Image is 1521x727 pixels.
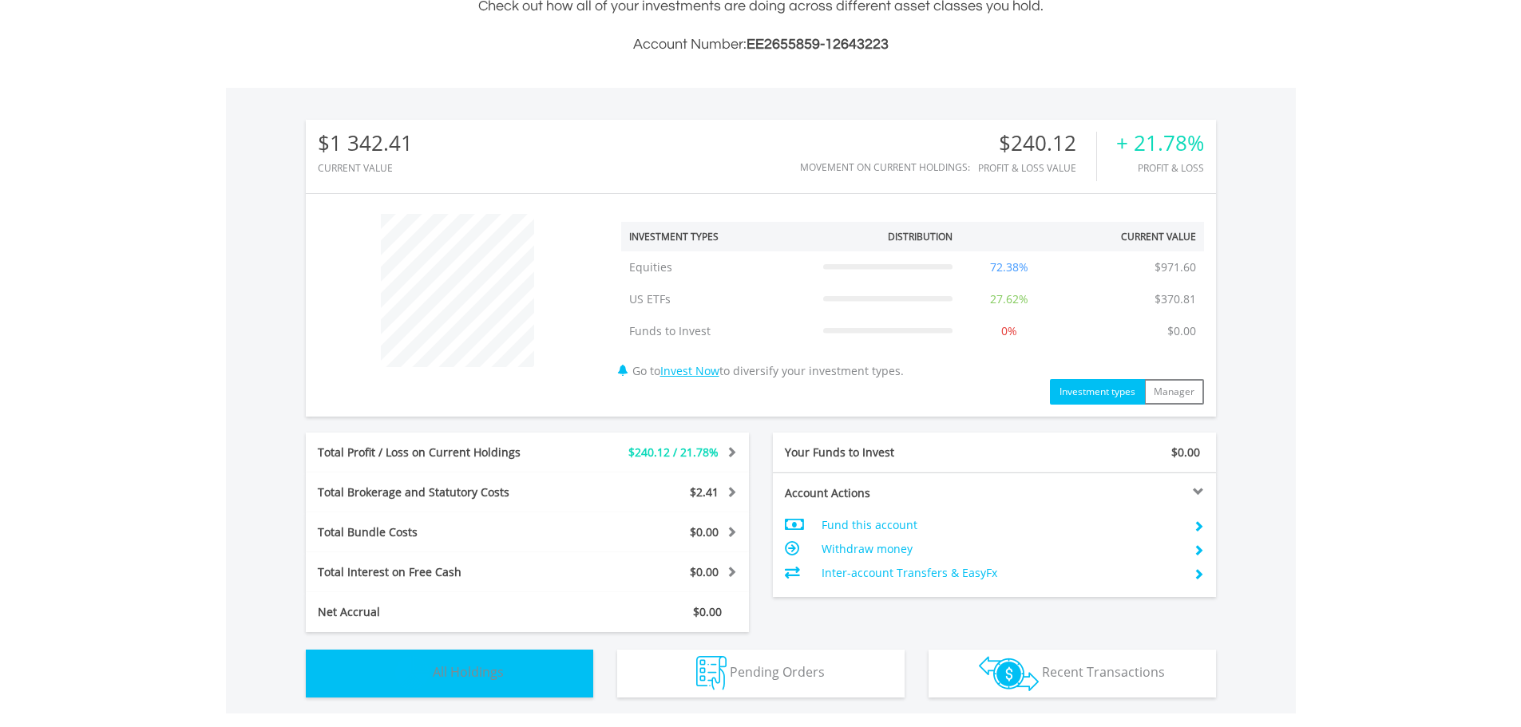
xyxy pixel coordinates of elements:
[609,206,1216,405] div: Go to to diversify your investment types.
[1058,222,1204,251] th: Current Value
[306,444,564,460] div: Total Profit / Loss on Current Holdings
[306,524,564,540] div: Total Bundle Costs
[621,251,815,283] td: Equities
[433,663,504,681] span: All Holdings
[621,222,815,251] th: Investment Types
[628,444,719,460] span: $240.12 / 21.78%
[1147,283,1204,315] td: $370.81
[306,484,564,500] div: Total Brokerage and Statutory Costs
[822,537,1180,561] td: Withdraw money
[690,524,719,539] span: $0.00
[1171,444,1200,460] span: $0.00
[1116,163,1204,173] div: Profit & Loss
[979,656,1039,691] img: transactions-zar-wht.png
[690,484,719,500] span: $2.41
[306,650,593,697] button: All Holdings
[773,485,995,501] div: Account Actions
[961,283,1058,315] td: 27.62%
[660,363,719,378] a: Invest Now
[690,564,719,579] span: $0.00
[306,564,564,580] div: Total Interest on Free Cash
[978,132,1096,155] div: $240.12
[1144,379,1204,405] button: Manager
[747,37,889,52] span: EE2655859-12643223
[1042,663,1165,681] span: Recent Transactions
[888,230,953,243] div: Distribution
[929,650,1216,697] button: Recent Transactions
[961,315,1058,347] td: 0%
[306,604,564,620] div: Net Accrual
[318,132,413,155] div: $1 342.41
[1116,132,1204,155] div: + 21.78%
[1050,379,1145,405] button: Investment types
[621,283,815,315] td: US ETFs
[1159,315,1204,347] td: $0.00
[961,251,1058,283] td: 72.38%
[978,163,1096,173] div: Profit & Loss Value
[693,604,722,619] span: $0.00
[621,315,815,347] td: Funds to Invest
[822,561,1180,585] td: Inter-account Transfers & EasyFx
[822,513,1180,537] td: Fund this account
[617,650,905,697] button: Pending Orders
[1147,251,1204,283] td: $971.60
[773,444,995,460] div: Your Funds to Invest
[696,656,727,690] img: pending_instructions-wht.png
[318,163,413,173] div: CURRENT VALUE
[800,162,970,172] div: Movement on Current Holdings:
[395,656,430,690] img: holdings-wht.png
[730,663,825,681] span: Pending Orders
[306,34,1216,56] h3: Account Number:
